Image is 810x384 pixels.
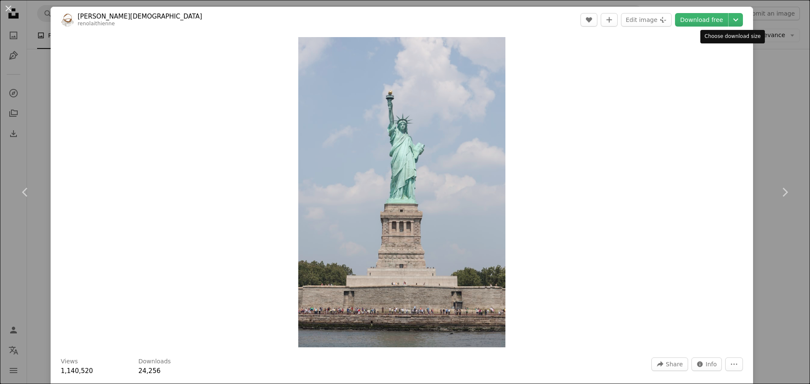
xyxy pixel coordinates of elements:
[601,13,618,27] button: Add to Collection
[138,357,171,366] h3: Downloads
[580,13,597,27] button: Like
[61,367,93,375] span: 1,140,520
[61,357,78,366] h3: Views
[78,21,115,27] a: renolaithienne
[700,30,765,43] div: Choose download size
[298,37,505,347] img: Statue of Liberty, New York during day
[61,13,74,27] img: Go to Reno Laithienne's profile
[78,12,202,21] a: [PERSON_NAME][DEMOGRAPHIC_DATA]
[651,357,688,371] button: Share this image
[706,358,717,371] span: Info
[666,358,683,371] span: Share
[675,13,728,27] a: Download free
[691,357,722,371] button: Stats about this image
[138,367,161,375] span: 24,256
[621,13,672,27] button: Edit image
[729,13,743,27] button: Choose download size
[725,357,743,371] button: More Actions
[298,37,505,347] button: Zoom in on this image
[759,152,810,233] a: Next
